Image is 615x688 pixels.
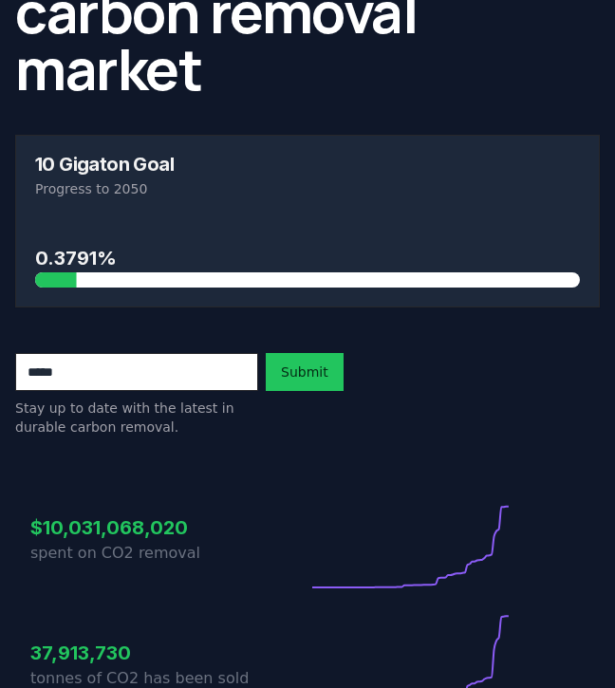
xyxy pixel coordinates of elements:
[266,353,344,391] button: Submit
[30,513,307,542] h3: $10,031,068,020
[30,639,307,667] h3: 37,913,730
[15,399,258,437] p: Stay up to date with the latest in durable carbon removal.
[30,542,307,565] p: spent on CO2 removal
[35,179,580,198] p: Progress to 2050
[35,155,580,174] h3: 10 Gigaton Goal
[35,244,580,272] h3: 0.3791%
